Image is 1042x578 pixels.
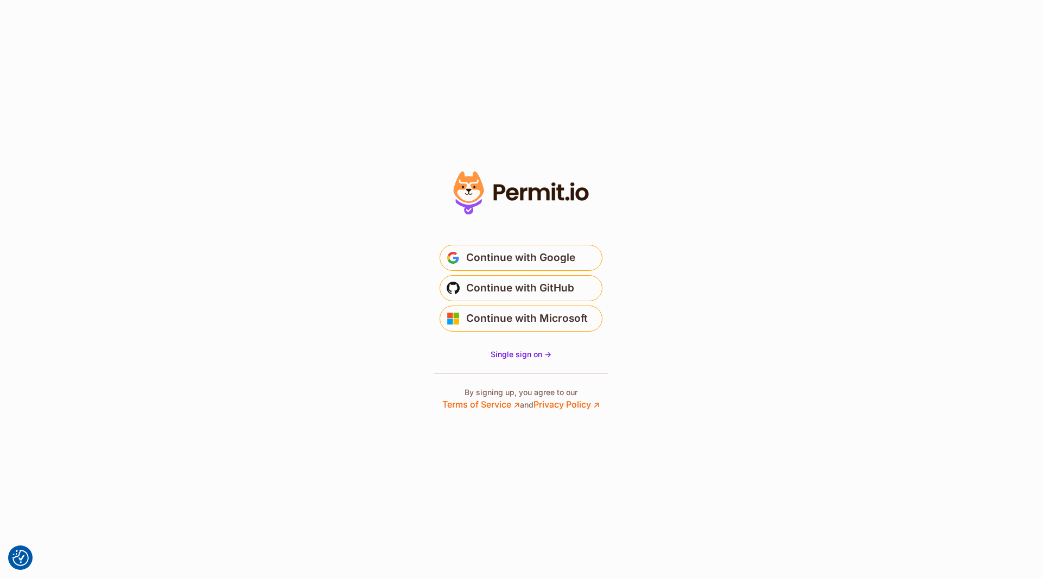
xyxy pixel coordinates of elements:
[440,245,602,271] button: Continue with Google
[466,249,575,266] span: Continue with Google
[440,306,602,332] button: Continue with Microsoft
[491,350,551,359] span: Single sign on ->
[466,280,574,297] span: Continue with GitHub
[12,550,29,566] button: Consent Preferences
[12,550,29,566] img: Revisit consent button
[491,349,551,360] a: Single sign on ->
[442,399,520,410] a: Terms of Service ↗
[533,399,600,410] a: Privacy Policy ↗
[440,275,602,301] button: Continue with GitHub
[442,387,600,411] p: By signing up, you agree to our and
[466,310,588,327] span: Continue with Microsoft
